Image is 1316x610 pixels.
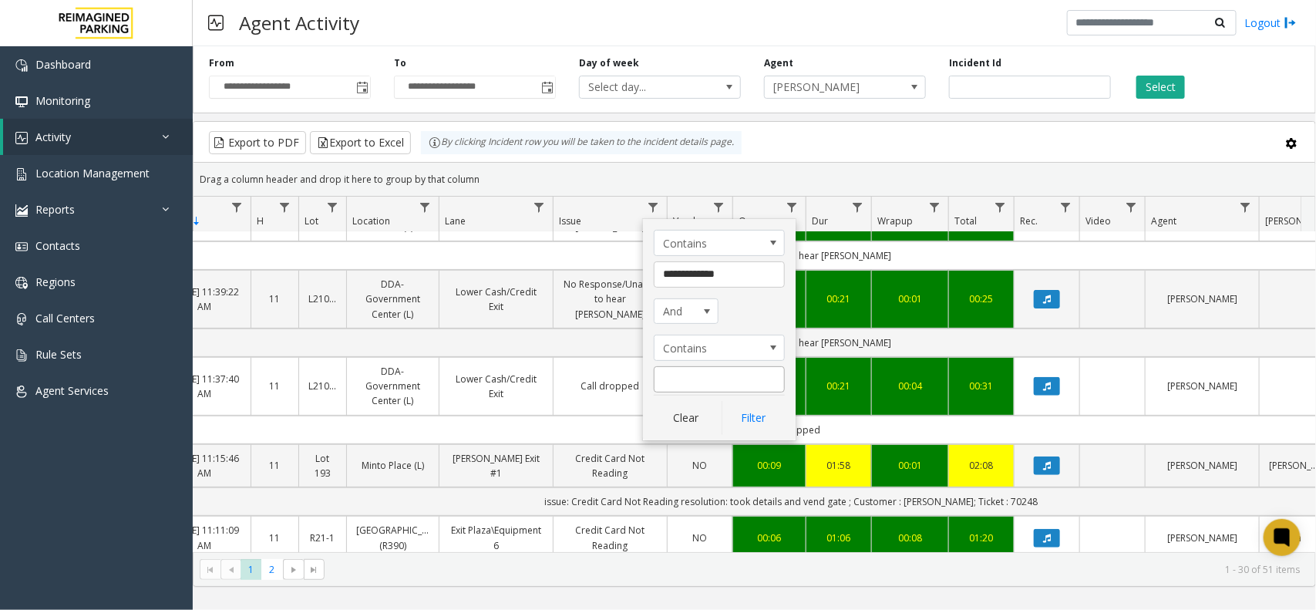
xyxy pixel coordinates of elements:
[322,197,343,217] a: Lot Filter Menu
[308,292,337,306] a: L21023900
[673,214,695,227] span: Vend
[742,458,796,473] a: 00:09
[881,531,939,545] a: 00:08
[356,364,429,409] a: DDA-Government Center (L)
[693,531,708,544] span: NO
[816,458,862,473] div: 01:58
[1055,197,1076,217] a: Rec. Filter Menu
[958,292,1005,306] a: 00:25
[190,215,203,227] span: Sortable
[580,76,708,98] span: Select day...
[958,531,1005,545] a: 01:20
[35,238,80,253] span: Contacts
[881,379,939,393] a: 00:04
[655,231,758,255] span: Contains
[261,559,282,580] span: Page 2
[449,285,544,314] a: Lower Cash/Credit Exit
[643,197,664,217] a: Issue Filter Menu
[283,559,304,581] span: Go to the next page
[1151,214,1176,227] span: Agent
[954,214,977,227] span: Total
[421,131,742,154] div: By clicking Incident row you will be taken to the incident details page.
[310,131,411,154] button: Export to Excel
[1235,197,1256,217] a: Agent Filter Menu
[429,136,441,149] img: infoIcon.svg
[445,214,466,227] span: Lane
[563,451,658,480] a: Credit Card Not Reading
[1155,292,1250,306] a: [PERSON_NAME]
[15,349,28,362] img: 'icon'
[654,335,785,361] span: Issue Filter Operators
[35,130,71,144] span: Activity
[782,197,803,217] a: Queue Filter Menu
[208,4,224,42] img: pageIcon
[261,531,289,545] a: 11
[990,197,1011,217] a: Total Filter Menu
[924,197,945,217] a: Wrapup Filter Menu
[35,202,75,217] span: Reports
[1155,379,1250,393] a: [PERSON_NAME]
[764,56,793,70] label: Agent
[881,458,939,473] a: 00:01
[35,166,150,180] span: Location Management
[812,214,828,227] span: Dur
[356,277,429,322] a: DDA-Government Center (L)
[35,347,82,362] span: Rule Sets
[261,379,289,393] a: 11
[353,76,370,98] span: Toggle popup
[261,458,289,473] a: 11
[35,57,91,72] span: Dashboard
[1136,76,1185,99] button: Select
[765,76,893,98] span: [PERSON_NAME]
[227,197,247,217] a: Date Filter Menu
[816,531,862,545] a: 01:06
[15,386,28,398] img: 'icon'
[308,564,320,576] span: Go to the last page
[305,214,318,227] span: Lot
[231,4,367,42] h3: Agent Activity
[1020,214,1038,227] span: Rec.
[529,197,550,217] a: Lane Filter Menu
[15,277,28,289] img: 'icon'
[168,372,241,401] a: [DATE] 11:37:40 AM
[816,379,862,393] a: 00:21
[579,56,639,70] label: Day of week
[35,93,90,108] span: Monitoring
[334,563,1300,576] kendo-pager-info: 1 - 30 of 51 items
[168,523,241,552] a: [DATE] 11:11:09 AM
[563,277,658,322] a: No Response/Unable to hear [PERSON_NAME]
[356,458,429,473] a: Minto Place (L)
[308,379,337,393] a: L21023900
[655,299,705,324] span: And
[538,76,555,98] span: Toggle popup
[742,531,796,545] a: 00:06
[677,458,723,473] a: NO
[35,275,76,289] span: Regions
[261,292,289,306] a: 11
[1121,197,1142,217] a: Video Filter Menu
[449,372,544,401] a: Lower Cash/Credit Exit
[1155,531,1250,545] a: [PERSON_NAME]
[15,313,28,325] img: 'icon'
[958,458,1005,473] a: 02:08
[274,197,295,217] a: H Filter Menu
[3,119,193,155] a: Activity
[655,335,758,360] span: Contains
[1244,15,1297,31] a: Logout
[168,451,241,480] a: [DATE] 11:15:46 AM
[1155,458,1250,473] a: [PERSON_NAME]
[816,292,862,306] a: 00:21
[15,59,28,72] img: 'icon'
[739,214,768,227] span: Queue
[241,559,261,580] span: Page 1
[722,401,785,435] button: Filter
[1085,214,1111,227] span: Video
[559,214,581,227] span: Issue
[654,261,785,288] input: Issue Filter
